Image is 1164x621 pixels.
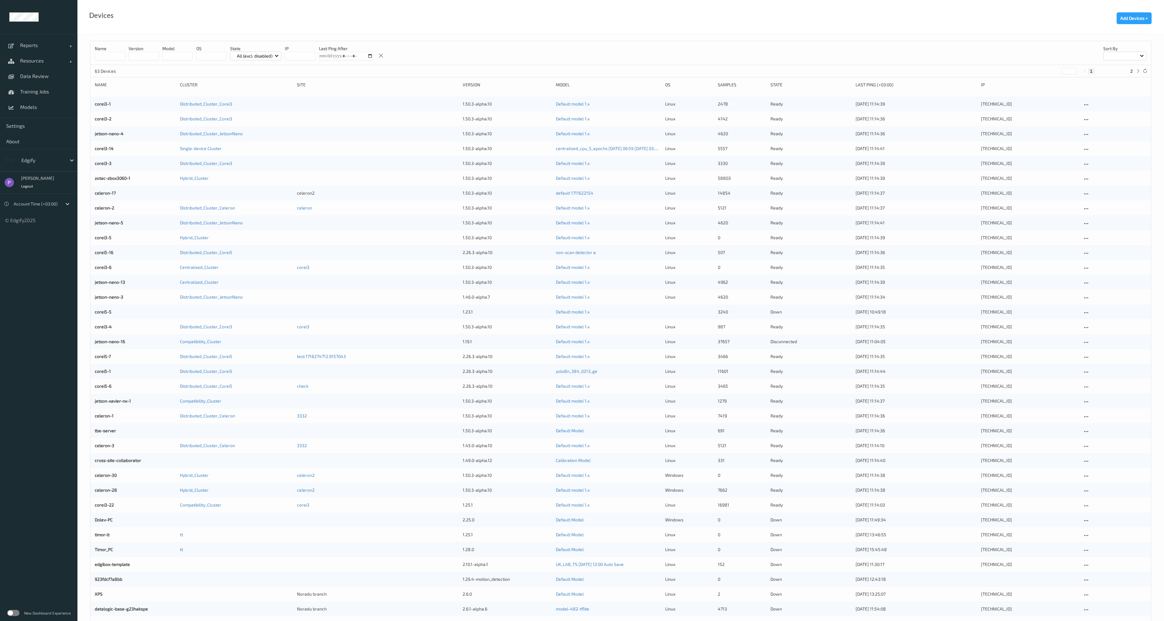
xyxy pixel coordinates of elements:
a: corei5-16 [95,250,113,255]
div: 1.50.3-alpha.10 [463,175,551,181]
a: Compatibility_Cluster [180,502,221,507]
a: celeron2 [297,472,315,478]
p: ready [770,279,851,285]
div: 1.50.3-alpha.10 [463,116,551,122]
div: Last Ping (+03:00) [856,82,977,88]
a: celeron [297,205,312,210]
div: 2.26.3-alpha.10 [463,353,551,360]
div: [DATE] 11:14:36 [856,131,977,137]
p: 63 Devices [95,68,141,74]
p: ready [770,353,851,360]
div: 3465 [718,383,766,389]
p: ready [770,457,851,464]
a: centralized_cpu_5_epochs [DATE] 06:59 [DATE] 03:59 Auto Save [556,146,680,151]
p: linux [665,457,713,464]
a: Distributed_Cluster_Celeron [180,413,235,418]
div: [DATE] 11:14:39 [856,175,977,181]
p: ready [770,235,851,241]
a: yolo8n_384_0213_ge [556,369,597,374]
div: [TECHNICAL_ID] [981,368,1078,374]
div: 5121 [718,442,766,449]
p: ready [770,249,851,256]
div: 1.19.1 [463,339,551,345]
div: [TECHNICAL_ID] [981,190,1078,196]
div: 0 [718,235,766,241]
div: 4620 [718,294,766,300]
a: Hybrid_Cluster [180,487,209,493]
div: [TECHNICAL_ID] [981,383,1078,389]
div: 5557 [718,145,766,152]
a: celeron-28 [95,487,117,493]
a: cross-site-collaborator [95,458,141,463]
a: Default model 1.x [556,309,590,314]
a: Compatibility_Cluster [180,398,221,403]
a: Distributed_Cluster_JetsonNano [180,294,243,300]
a: Default model 1.x [556,324,590,329]
a: Default Model [556,591,584,597]
p: All (excl. disabled) [235,53,275,59]
div: 2.26.3-alpha.10 [463,368,551,374]
a: timor-lt [95,532,110,537]
div: 58803 [718,175,766,181]
a: datalogic-base-g23hakspe [95,606,148,611]
div: 1.50.3-alpha.10 [463,220,551,226]
p: ready [770,472,851,478]
div: Model [556,82,661,88]
p: linux [665,324,713,330]
a: Distributed_Cluster_Corei5 [180,383,232,389]
div: [DATE] 11:14:10 [856,442,977,449]
p: linux [665,160,713,166]
p: windows [665,472,713,478]
a: Hybrid_Cluster [180,175,209,181]
div: [TECHNICAL_ID] [981,116,1078,122]
div: [DATE] 11:14:39 [856,235,977,241]
div: 2478 [718,101,766,107]
div: celeron2 [297,190,458,196]
div: [TECHNICAL_ID] [981,235,1078,241]
div: [DATE] 11:14:34 [856,294,977,300]
a: Distributed_Cluster_Celeron [180,443,235,448]
div: [DATE] 11:14:44 [856,368,977,374]
div: 14854 [718,190,766,196]
a: Distributed_Cluster_Corei3 [180,101,232,106]
div: [TECHNICAL_ID] [981,413,1078,419]
a: Default Model [556,547,584,552]
div: ip [981,82,1078,88]
a: corei5-6 [95,383,111,389]
div: [TECHNICAL_ID] [981,160,1078,166]
p: ready [770,220,851,226]
a: 3332 [297,413,307,418]
div: 1.50.3-alpha.10 [463,160,551,166]
a: Default model 1.x [556,413,590,418]
div: Cluster [180,82,293,88]
div: [TECHNICAL_ID] [981,442,1078,449]
div: [DATE] 11:14:03 [856,502,977,508]
p: Name [95,45,125,52]
p: windows [665,517,713,523]
a: Default model 1.x [556,443,590,448]
a: Distributed_Cluster_JetsonNano [180,131,243,136]
a: Default model 1.x [556,502,590,507]
a: Default model 1.x [556,398,590,403]
p: ready [770,101,851,107]
a: jetson-nano-16 [95,339,125,344]
p: linux [665,249,713,256]
p: ready [770,294,851,300]
div: [TECHNICAL_ID] [981,220,1078,226]
p: linux [665,175,713,181]
div: [TECHNICAL_ID] [981,339,1078,345]
a: Default model 1.x [556,161,590,166]
div: 0 [718,264,766,270]
div: 987 [718,324,766,330]
a: zotac-zbox3060-1 [95,175,130,181]
button: 2 [1128,68,1135,74]
p: ready [770,190,851,196]
a: jetson-nano-3 [95,294,123,300]
a: 923fdcf7a8bb [95,576,122,582]
a: tt [180,547,183,552]
div: 1.50.3-alpha.10 [463,398,551,404]
p: OS [196,45,227,52]
a: corei3-3 [95,161,111,166]
p: ready [770,428,851,434]
div: [DATE] 11:14:35 [856,353,977,360]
